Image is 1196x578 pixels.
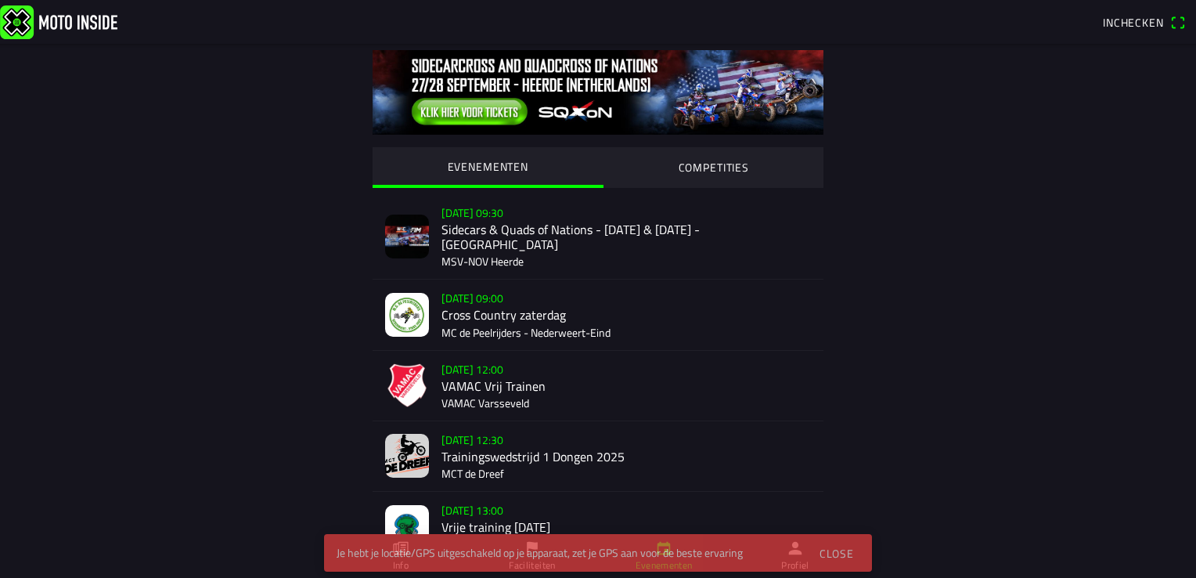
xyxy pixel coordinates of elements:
[385,293,429,337] img: aAdPnaJ0eM91CyR0W3EJwaucQemX36SUl3ujApoD.jpeg
[373,50,823,135] img: 0tIKNvXMbOBQGQ39g5GyH2eKrZ0ImZcyIMR2rZNf.jpg
[373,194,823,280] a: [DATE] 09:30Sidecars & Quads of Nations - [DATE] & [DATE] - [GEOGRAPHIC_DATA]MSV-NOV Heerde
[1103,14,1164,31] span: Inchecken
[385,363,429,407] img: v8yLAlcV2EDr5BhTd3ao95xgesV199AzVZhagmAy.png
[603,147,824,188] ion-segment-button: COMPETITIES
[373,492,823,562] a: [DATE] 13:00Vrije training [DATE]
[373,147,603,188] ion-segment-button: EVENEMENTEN
[385,215,429,258] img: 2jubyqFwUY625b9WQNj3VlvG0cDiWSkTgDyQjPWg.jpg
[385,505,429,549] img: LHdt34qjO8I1ikqy75xviT6zvODe0JOmFLV3W9KQ.jpeg
[1095,9,1193,35] a: Incheckenqr scanner
[373,351,823,421] a: [DATE] 12:00VAMAC Vrij TrainenVAMAC Varsseveld
[373,280,823,350] a: [DATE] 09:00Cross Country zaterdagMC de Peelrijders - Nederweert-Eind
[385,434,429,478] img: 93T3reSmquxdw3vykz1q1cFWxKRYEtHxrElz4fEm.jpg
[373,421,823,492] a: [DATE] 12:30Trainingswedstrijd 1 Dongen 2025MCT de Dreef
